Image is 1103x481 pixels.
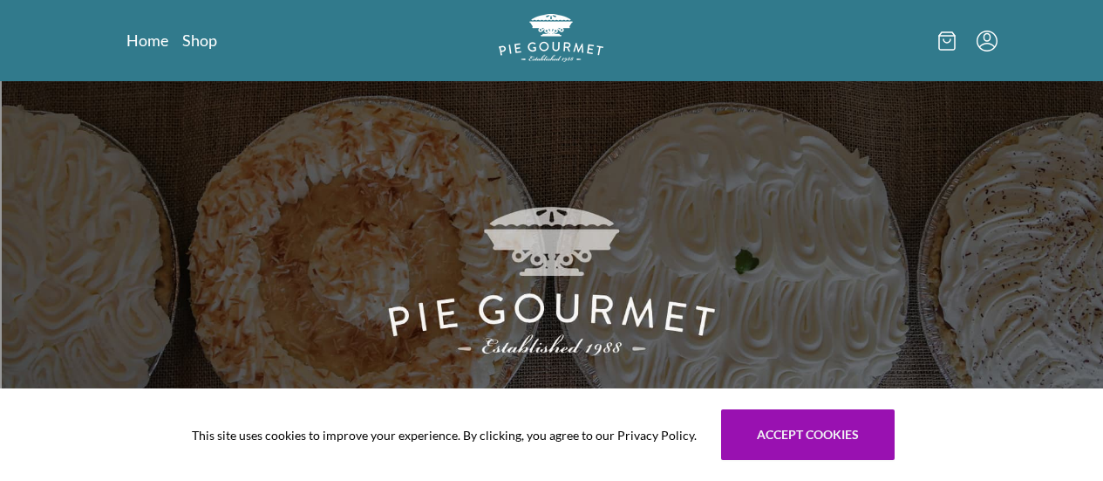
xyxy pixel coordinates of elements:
[192,426,697,444] span: This site uses cookies to improve your experience. By clicking, you agree to our Privacy Policy.
[499,14,603,62] img: logo
[499,14,603,67] a: Logo
[182,30,217,51] a: Shop
[126,30,168,51] a: Home
[977,31,997,52] button: Menu
[721,409,895,460] button: Accept cookies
